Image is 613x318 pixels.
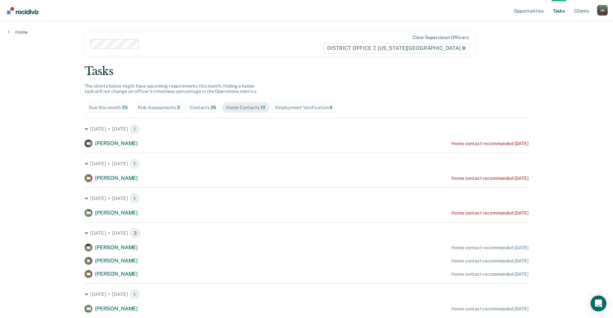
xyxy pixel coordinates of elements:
[129,228,141,238] span: 3
[451,271,528,277] div: Home contact recommended [DATE]
[85,193,528,204] div: [DATE] • [DATE] 1
[329,105,332,110] span: 8
[451,245,528,251] div: Home contact recommended [DATE]
[190,105,216,110] div: Contacts
[597,5,608,16] div: J M
[95,210,138,216] span: [PERSON_NAME]
[85,64,528,78] div: Tasks
[323,43,470,54] span: DISTRICT OFFICE 7, [US_STATE][GEOGRAPHIC_DATA]
[95,175,138,181] span: [PERSON_NAME]
[85,83,257,94] span: The clients below might have upcoming requirements this month. Hiding a below task will not chang...
[85,228,528,238] div: [DATE] • [DATE] 3
[89,105,128,110] div: Due this month
[8,29,28,35] a: Home
[177,105,180,110] span: 3
[451,306,528,312] div: Home contact recommended [DATE]
[451,141,528,146] div: Home contact recommended [DATE]
[597,5,608,16] button: Profile dropdown button
[211,105,216,110] span: 26
[138,105,180,110] div: Risk Assessments
[451,210,528,216] div: Home contact recommended [DATE]
[85,124,528,134] div: [DATE] • [DATE] 1
[226,105,265,110] div: Home Contacts
[260,105,265,110] span: 10
[275,105,333,110] div: Employment Verification
[95,305,138,312] span: [PERSON_NAME]
[85,158,528,169] div: [DATE] • [DATE] 1
[591,296,606,311] div: Open Intercom Messenger
[95,271,138,277] span: [PERSON_NAME]
[95,258,138,264] span: [PERSON_NAME]
[122,105,128,110] span: 35
[412,35,468,40] div: Clear supervision officers
[451,258,528,264] div: Home contact recommended [DATE]
[451,176,528,181] div: Home contact recommended [DATE]
[85,289,528,299] div: [DATE] • [DATE] 1
[129,124,140,134] span: 1
[129,193,140,204] span: 1
[95,140,138,146] span: [PERSON_NAME]
[95,244,138,251] span: [PERSON_NAME]
[129,158,140,169] span: 1
[129,289,140,299] span: 1
[7,7,39,14] img: Recidiviz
